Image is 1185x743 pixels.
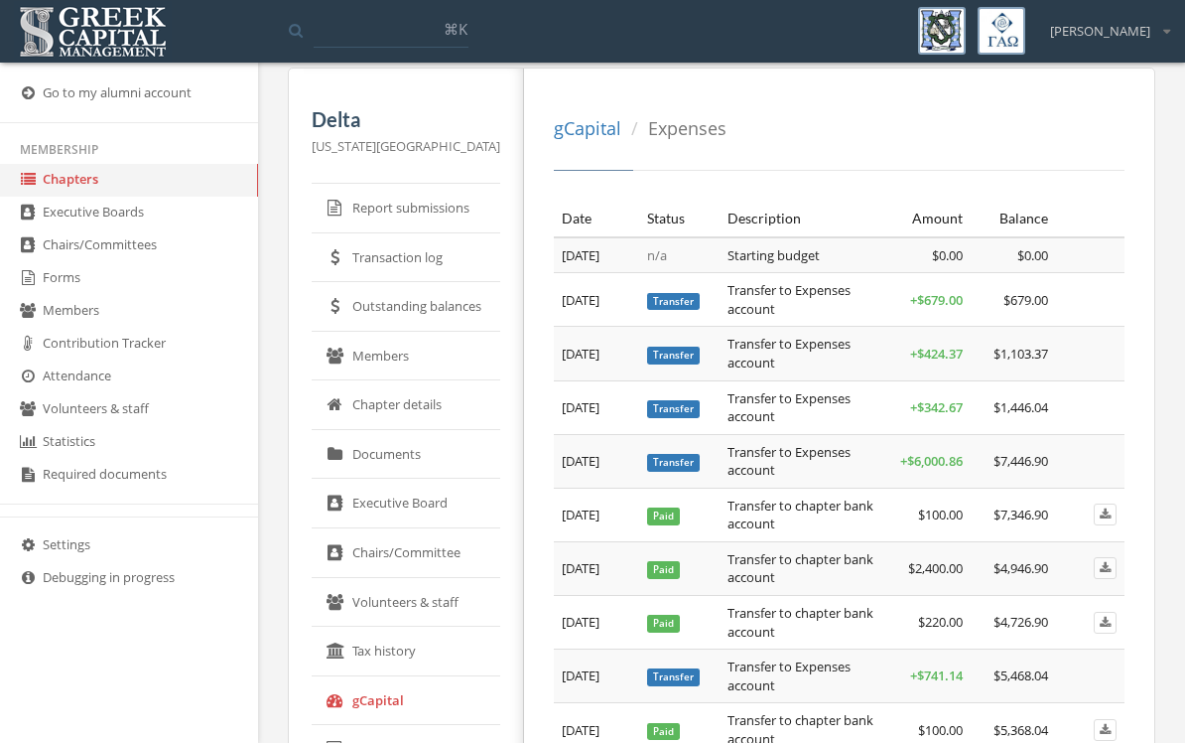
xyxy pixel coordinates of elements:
[917,345,963,363] span: $424.37
[900,452,963,470] span: +
[444,19,467,39] span: ⌘K
[562,209,631,228] div: Date
[647,561,680,579] span: Paid
[720,596,885,650] td: Transfer to chapter bank account
[312,479,500,528] a: Executive Board
[562,291,599,309] span: [DATE]
[312,233,500,283] a: Transaction log
[993,345,1048,363] span: $1,103.37
[910,345,963,363] span: +
[647,454,700,472] span: Transfer
[993,398,1048,416] span: $1,446.04
[562,721,599,739] span: [DATE]
[917,667,963,684] span: $741.14
[720,541,885,595] td: Transfer to chapter bank account
[893,209,963,228] div: Amount
[908,559,963,577] span: $2,400.00
[910,398,963,416] span: +
[647,723,680,741] span: Paid
[312,282,500,332] a: Outstanding balances
[918,506,963,523] span: $100.00
[910,291,963,309] span: +
[910,667,963,684] span: +
[312,430,500,480] a: Documents
[885,237,971,273] td: $0.00
[647,293,700,311] span: Transfer
[312,135,500,157] p: [US_STATE][GEOGRAPHIC_DATA]
[554,116,621,140] a: gCapital
[312,332,500,381] a: Members
[562,667,599,684] span: [DATE]
[727,209,877,228] div: Description
[1037,7,1170,41] div: [PERSON_NAME]
[312,108,500,130] h5: Delta
[993,506,1048,523] span: $7,346.90
[917,291,963,309] span: $679.00
[562,398,599,416] span: [DATE]
[993,452,1048,470] span: $7,446.90
[720,488,885,541] td: Transfer to chapter bank account
[918,613,963,631] span: $220.00
[562,246,599,264] span: [DATE]
[647,209,712,228] div: Status
[647,347,700,365] span: Transfer
[312,528,500,578] a: Chairs/Committee
[562,559,599,577] span: [DATE]
[312,184,500,233] a: Report submissions
[312,578,500,628] a: Volunteers & staff
[647,615,680,633] span: Paid
[1003,291,1048,309] span: $679.00
[1050,22,1150,41] span: [PERSON_NAME]
[1017,246,1048,264] span: $0.00
[993,613,1048,631] span: $4,726.90
[917,398,963,416] span: $342.67
[993,667,1048,684] span: $5,468.04
[312,676,500,726] a: gCapital
[720,380,885,434] td: Transfer to Expenses account
[720,434,885,488] td: Transfer to Expenses account
[621,116,726,142] li: Expenses
[562,452,599,470] span: [DATE]
[993,559,1048,577] span: $4,946.90
[647,400,700,418] span: Transfer
[562,345,599,363] span: [DATE]
[562,506,599,523] span: [DATE]
[918,721,963,739] span: $100.00
[639,237,720,273] td: n/a
[720,237,885,273] td: Starting budget
[312,627,500,676] a: Tax history
[720,327,885,380] td: Transfer to Expenses account
[720,273,885,327] td: Transfer to Expenses account
[647,669,700,686] span: Transfer
[979,209,1048,228] div: Balance
[647,508,680,525] span: Paid
[907,452,963,470] span: $6,000.86
[562,613,599,631] span: [DATE]
[312,380,500,430] a: Chapter details
[720,650,885,703] td: Transfer to Expenses account
[993,721,1048,739] span: $5,368.04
